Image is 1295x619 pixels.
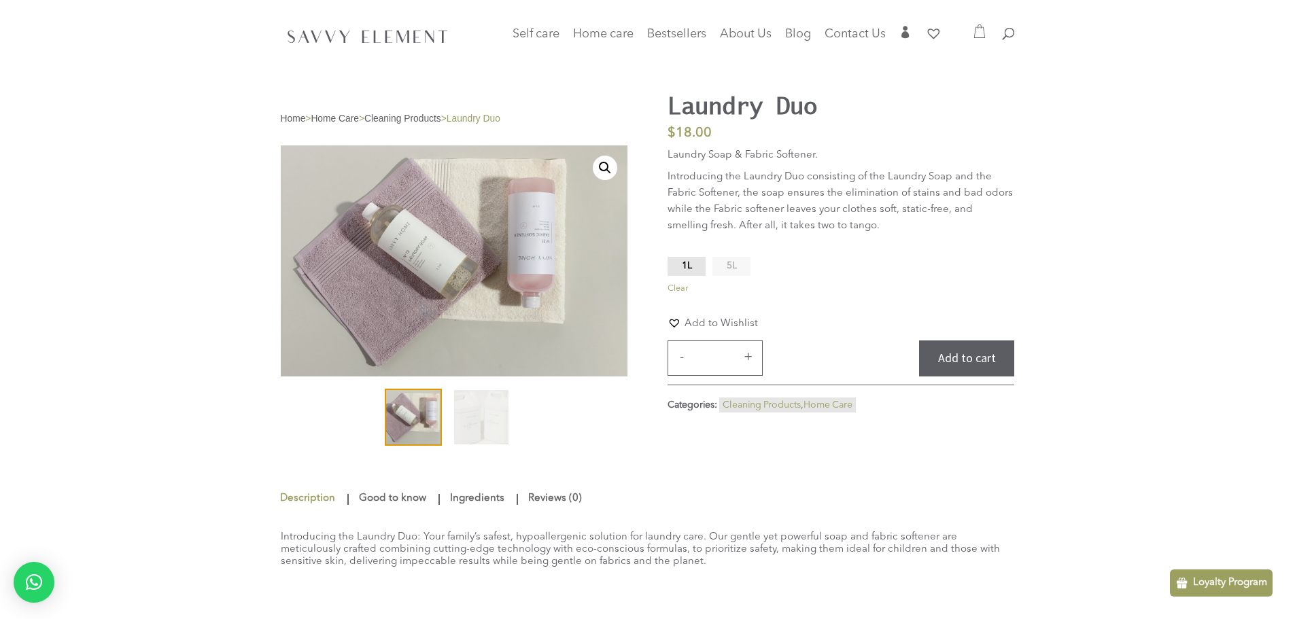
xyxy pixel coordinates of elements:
img: Laundry Duo - Image 2 [454,390,508,444]
a: Contact Us [825,29,886,48]
a: Reviews (0) [525,487,585,511]
span: Home care [573,28,634,40]
a: Ingredients [447,487,508,511]
span: Contact Us [825,28,886,40]
span: Laundry Duo [447,113,500,124]
img: SavvyElement [283,25,452,47]
span: Categories: [668,400,717,410]
span: > [359,113,364,124]
span: > [441,113,447,124]
a: Cleaning Products [364,113,441,124]
a: Description [279,487,339,511]
h1: Laundry Duo [668,92,928,119]
a:  [899,26,912,48]
span: > [305,113,311,124]
p: Introducing the Laundry Duo consisting of the Laundry Soap and the Fabric Softener, the soap ensu... [668,169,1014,234]
a: Add to Wishlist [668,316,758,330]
img: SAVVYELEMENTS_ADJ_COLOR-6 [281,145,627,376]
a: Good to know [356,487,430,511]
p: Introducing the Laundry Duo: Your family’s safest, hypoallergenic solution for laundry care. Our ... [281,531,1015,568]
a: Blog [785,29,811,48]
span: 5L [727,261,737,270]
a: Cleaning Products [723,400,801,410]
span: About Us [720,28,772,40]
p: Laundry Soap & Fabric Softener. [668,147,1014,169]
span: 1L [682,261,692,270]
button: - [672,349,692,365]
span: , [719,397,856,412]
a: Bestsellers [647,29,706,48]
li: 1L [668,257,706,276]
a: Home Care [311,113,359,124]
bdi: 18.00 [668,126,712,140]
nav: Breadcrumb [281,113,627,125]
a: Home care [573,29,634,56]
input: Product quantity [694,341,735,375]
p: Loyalty Program [1193,575,1267,591]
span:  [899,26,912,38]
span: $ [668,126,676,140]
span: Bestsellers [647,28,706,40]
a: Home [281,113,306,124]
a: Clear [668,283,688,296]
span: Add to Wishlist [685,319,758,329]
li: 5L [712,257,750,276]
span: Blog [785,28,811,40]
a: Self care [513,29,559,56]
button: + [738,349,758,365]
img: Laundry Duo [386,390,441,444]
button: Add to cart [919,340,1014,376]
a: View full-screen image gallery [593,156,617,180]
a: Home Care [804,400,852,410]
span: Self care [513,28,559,40]
a: About Us [720,29,772,48]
